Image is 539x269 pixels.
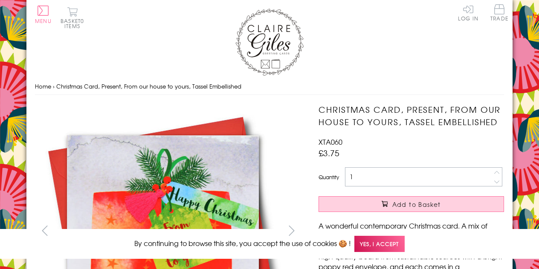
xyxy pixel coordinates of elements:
[319,147,339,159] span: £3.75
[392,200,441,209] span: Add to Basket
[56,82,241,90] span: Christmas Card, Present, From our house to yours, Tassel Embellished
[282,221,301,240] button: next
[35,78,504,95] nav: breadcrumbs
[490,4,508,21] span: Trade
[319,137,342,147] span: XTA060
[319,103,504,128] h1: Christmas Card, Present, From our house to yours, Tassel Embellished
[64,17,84,30] span: 0 items
[61,7,84,29] button: Basket0 items
[53,82,55,90] span: ›
[235,9,304,76] img: Claire Giles Greetings Cards
[35,6,52,23] button: Menu
[35,17,52,25] span: Menu
[490,4,508,23] a: Trade
[319,173,339,181] label: Quantity
[354,236,405,252] span: Yes, I accept
[35,82,51,90] a: Home
[458,4,478,21] a: Log In
[35,221,54,240] button: prev
[319,196,504,212] button: Add to Basket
